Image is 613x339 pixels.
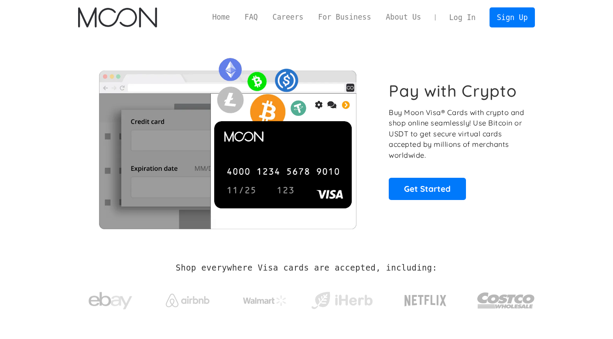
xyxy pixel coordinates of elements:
a: Log In [442,8,483,27]
a: ebay [78,278,143,319]
p: Buy Moon Visa® Cards with crypto and shop online seamlessly! Use Bitcoin or USDT to get secure vi... [389,107,525,161]
img: Netflix [404,290,447,312]
img: ebay [89,287,132,315]
a: Careers [265,12,311,23]
img: Moon Logo [78,7,157,27]
a: iHerb [309,281,374,316]
a: Get Started [389,178,466,200]
a: Airbnb [155,285,220,312]
a: Home [205,12,237,23]
img: iHerb [309,289,374,312]
img: Costco [477,284,535,317]
a: home [78,7,157,27]
h2: Shop everywhere Visa cards are accepted, including: [176,263,437,273]
h1: Pay with Crypto [389,81,517,101]
a: Walmart [232,287,297,310]
img: Moon Cards let you spend your crypto anywhere Visa is accepted. [78,52,377,229]
a: Sign Up [490,7,535,27]
a: FAQ [237,12,265,23]
a: For Business [311,12,378,23]
a: Costco [477,275,535,321]
a: About Us [378,12,428,23]
a: Netflix [387,281,465,316]
img: Walmart [243,295,287,306]
img: Airbnb [166,294,209,307]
